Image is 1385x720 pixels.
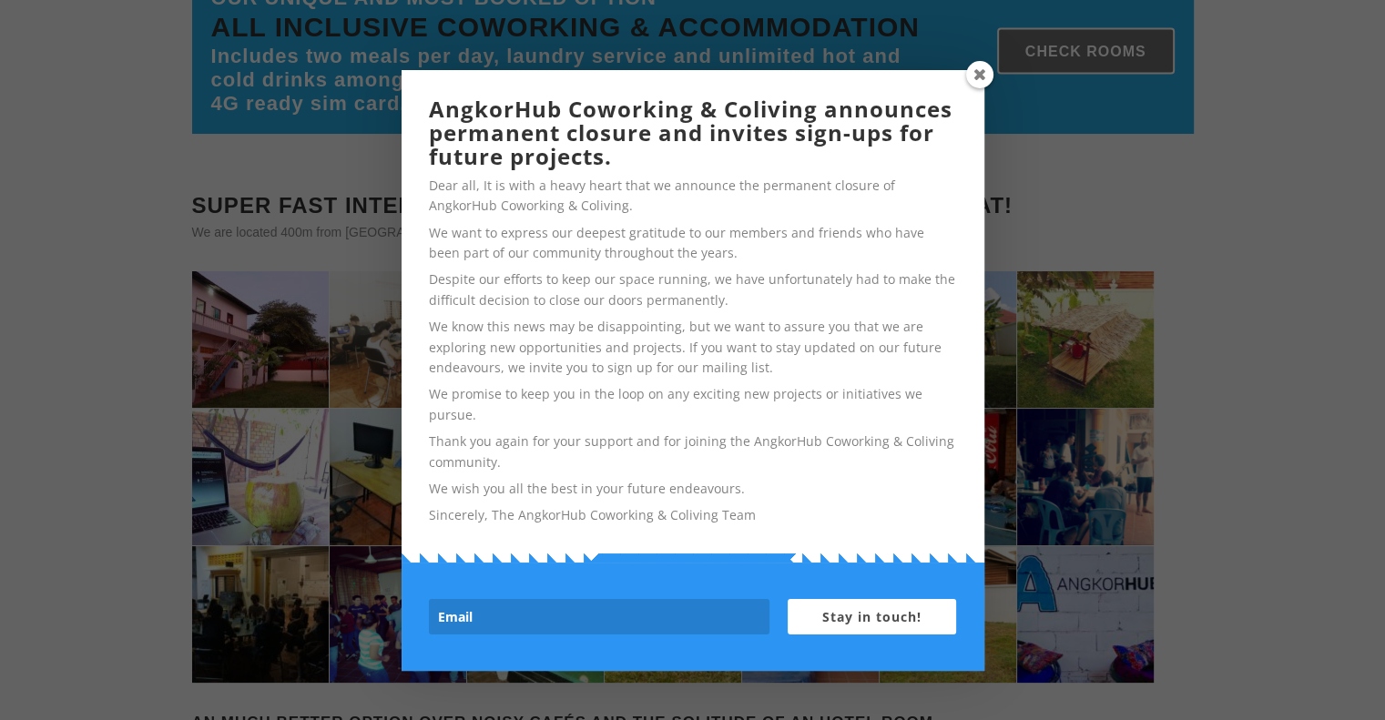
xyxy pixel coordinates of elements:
[429,479,957,499] p: We wish you all the best in your future endeavours.
[429,431,957,472] p: Thank you again for your support and for joining the AngkorHub Coworking & Coliving community.
[429,269,957,310] p: Despite our efforts to keep our space running, we have unfortunately had to make the difficult de...
[429,384,957,425] p: We promise to keep you in the loop on any exciting new projects or initiatives we pursue.
[788,599,957,634] button: Stay in touch!
[429,599,769,634] input: Email
[429,223,957,264] p: We want to express our deepest gratitude to our members and friends who have been part of our com...
[429,176,957,217] p: Dear all, It is with a heavy heart that we announce the permanent closure of AngkorHub Coworking ...
[429,317,957,378] p: We know this news may be disappointing, but we want to assure you that we are exploring new oppor...
[429,505,957,525] p: Sincerely, The AngkorHub Coworking & Coliving Team
[429,97,957,169] h2: AngkorHub Coworking & Coliving announces permanent closure and invites sign-ups for future projects.
[822,608,922,625] span: Stay in touch!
